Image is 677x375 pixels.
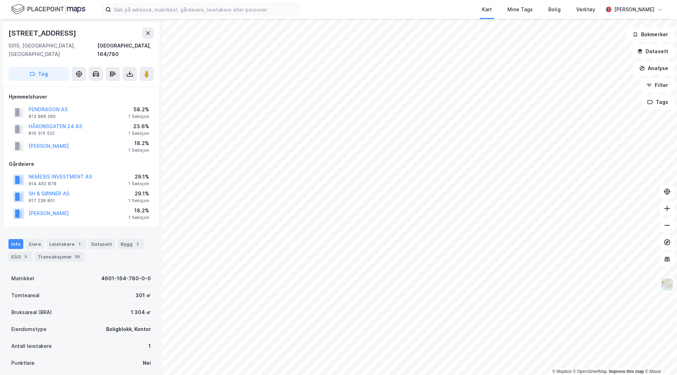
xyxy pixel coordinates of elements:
[627,27,674,42] button: Bokmerker
[9,93,153,101] div: Hjemmelshaver
[8,252,32,262] div: ESG
[22,253,29,260] div: 5
[26,239,44,249] div: Eiere
[101,274,151,283] div: 4601-164-780-0-0
[614,5,654,14] div: [PERSON_NAME]
[8,239,23,249] div: Info
[128,114,149,119] div: 1 Seksjon
[76,240,83,248] div: 1
[29,131,55,136] div: 816 315 522
[128,206,149,215] div: 18.2%
[642,341,677,375] iframe: Chat Widget
[548,5,561,14] div: Bolig
[97,42,154,58] div: [GEOGRAPHIC_DATA], 164/780
[507,5,533,14] div: Mine Tags
[106,325,151,333] div: Boligblokk, Kontor
[128,215,149,220] div: 1 Seksjon
[47,239,86,249] div: Leietakere
[11,359,35,367] div: Punktleie
[9,160,153,168] div: Gårdeiere
[128,181,149,187] div: 1 Seksjon
[11,342,52,350] div: Antall leietakere
[148,342,151,350] div: 1
[633,61,674,75] button: Analyse
[35,252,84,262] div: Transaksjoner
[111,4,299,15] input: Søk på adresse, matrikkel, gårdeiere, leietakere eller personer
[131,308,151,317] div: 1 304 ㎡
[573,369,607,374] a: OpenStreetMap
[128,131,149,136] div: 1 Seksjon
[128,148,149,153] div: 1 Seksjon
[11,308,52,317] div: Bruksareal (BRA)
[29,114,56,119] div: 913 966 260
[135,291,151,300] div: 301 ㎡
[552,369,572,374] a: Mapbox
[609,369,644,374] a: Improve this map
[29,181,56,187] div: 914 462 878
[660,278,674,291] img: Z
[641,95,674,109] button: Tags
[128,105,149,114] div: 58.2%
[11,291,39,300] div: Tomteareal
[73,253,81,260] div: 36
[128,173,149,181] div: 29.1%
[89,239,115,249] div: Datasett
[482,5,492,14] div: Kart
[143,359,151,367] div: Nei
[11,274,34,283] div: Matrikkel
[118,239,144,249] div: Bygg
[29,198,55,204] div: 917 239 851
[134,240,141,248] div: 2
[128,198,149,204] div: 1 Seksjon
[642,341,677,375] div: Kontrollprogram for chat
[8,42,97,58] div: 5015, [GEOGRAPHIC_DATA], [GEOGRAPHIC_DATA]
[128,122,149,131] div: 23.6%
[640,78,674,92] button: Filter
[576,5,595,14] div: Verktøy
[8,27,78,39] div: [STREET_ADDRESS]
[128,189,149,198] div: 29.1%
[11,325,47,333] div: Eiendomstype
[11,3,85,15] img: logo.f888ab2527a4732fd821a326f86c7f29.svg
[8,67,69,81] button: Tag
[128,139,149,148] div: 18.2%
[631,44,674,58] button: Datasett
